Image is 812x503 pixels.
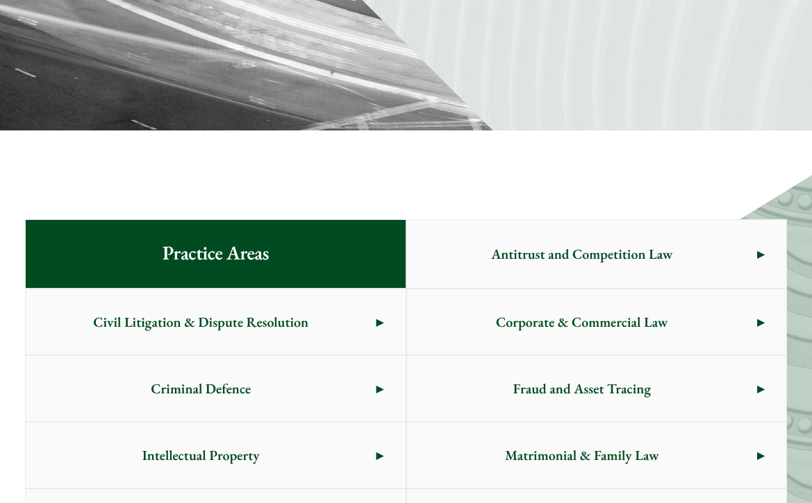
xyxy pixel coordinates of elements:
span: Criminal Defence [26,356,376,421]
span: Matrimonial & Family Law [407,423,757,488]
span: Antitrust and Competition Law [407,221,757,287]
span: Civil Litigation & Dispute Resolution [26,289,376,355]
span: Intellectual Property [26,423,376,488]
a: Antitrust and Competition Law [407,220,787,288]
span: Corporate & Commercial Law [407,289,757,355]
a: Corporate & Commercial Law [407,289,787,355]
a: Fraud and Asset Tracing [407,356,787,421]
a: Civil Litigation & Dispute Resolution [26,289,406,355]
a: Intellectual Property [26,423,406,488]
a: Matrimonial & Family Law [407,423,787,488]
span: Practice Areas [140,220,291,288]
span: Fraud and Asset Tracing [407,356,757,421]
a: Criminal Defence [26,356,406,421]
